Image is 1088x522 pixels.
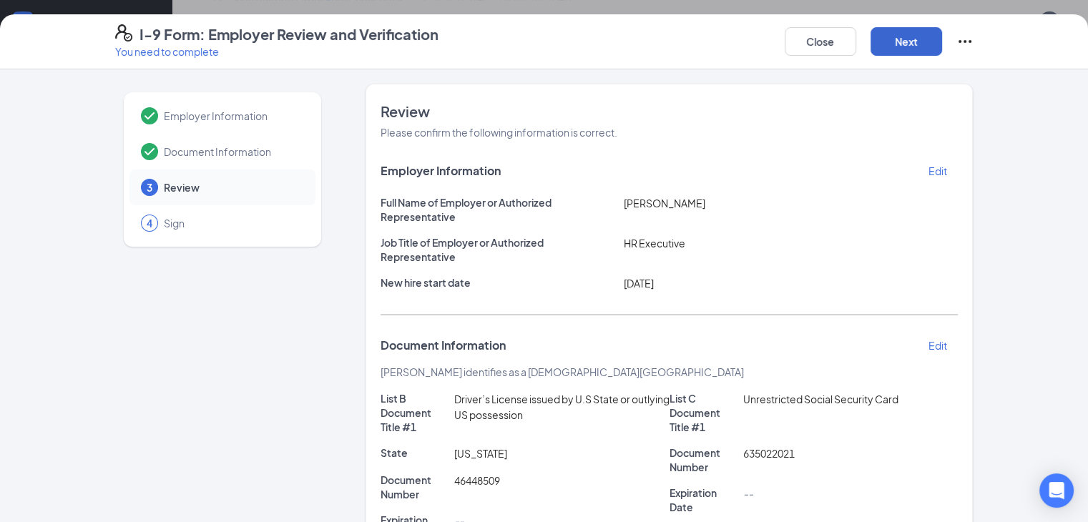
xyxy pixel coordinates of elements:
span: Employer Information [164,109,301,123]
span: [DATE] [623,277,653,290]
p: Document Number [381,473,449,501]
button: Next [871,27,942,56]
p: List C Document Title #1 [669,391,737,434]
span: Document Information [164,144,301,159]
span: Sign [164,216,301,230]
p: Edit [928,338,946,353]
span: Document Information [381,338,506,353]
span: Unrestricted Social Security Card [743,393,898,405]
p: Document Number [669,445,737,474]
span: Review [381,102,959,122]
p: New hire start date [381,275,618,290]
h4: I-9 Form: Employer Review and Verification [139,24,438,44]
p: Job Title of Employer or Authorized Representative [381,235,618,264]
span: Driver’s License issued by U.S State or outlying US possession [454,393,669,421]
span: Please confirm the following information is correct. [381,126,617,139]
span: [PERSON_NAME] [623,197,705,210]
span: 3 [147,180,152,194]
span: HR Executive [623,237,685,250]
div: Open Intercom Messenger [1039,473,1074,508]
span: [PERSON_NAME] identifies as a [DEMOGRAPHIC_DATA][GEOGRAPHIC_DATA] [381,365,744,378]
p: Expiration Date [669,486,737,514]
p: List B Document Title #1 [381,391,449,434]
svg: Checkmark [141,143,158,160]
p: Full Name of Employer or Authorized Representative [381,195,618,224]
p: You need to complete [115,44,438,59]
svg: Ellipses [956,33,974,50]
span: 4 [147,216,152,230]
p: Edit [928,164,946,178]
svg: Checkmark [141,107,158,124]
svg: FormI9EVerifyIcon [115,24,132,41]
span: 635022021 [743,447,794,460]
span: Employer Information [381,164,501,178]
span: [US_STATE] [454,447,506,460]
button: Close [785,27,856,56]
span: Review [164,180,301,194]
span: 46448509 [454,474,499,487]
span: -- [743,487,753,500]
p: State [381,445,449,460]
